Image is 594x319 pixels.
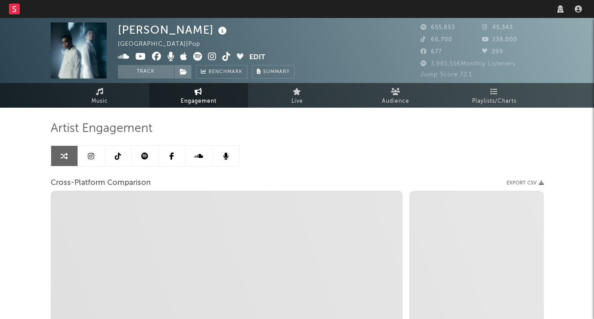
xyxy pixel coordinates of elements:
span: Benchmark [208,67,243,78]
span: 238,000 [482,37,517,43]
span: Engagement [181,96,217,107]
span: 299 [482,49,503,55]
span: 66,700 [421,37,452,43]
a: Live [248,83,347,108]
span: 655,853 [421,25,455,31]
div: [PERSON_NAME] [118,22,229,37]
span: Music [91,96,108,107]
button: Track [118,65,174,79]
span: Playlists/Charts [472,96,516,107]
button: Edit [249,52,265,63]
button: Summary [252,65,295,79]
a: Playlists/Charts [445,83,544,108]
a: Audience [347,83,445,108]
span: Artist Engagement [51,123,152,134]
span: 3,985,556 Monthly Listeners [421,61,516,67]
span: 677 [421,49,442,55]
span: Cross-Platform Comparison [51,178,151,188]
span: Live [291,96,303,107]
span: Jump Score: 72.1 [421,72,472,78]
span: Summary [263,70,290,74]
a: Engagement [149,83,248,108]
span: 45,343 [482,25,513,31]
div: [GEOGRAPHIC_DATA] | Pop [118,39,211,50]
a: Benchmark [196,65,247,79]
button: Export CSV [507,180,544,186]
span: Audience [382,96,409,107]
a: Music [51,83,149,108]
